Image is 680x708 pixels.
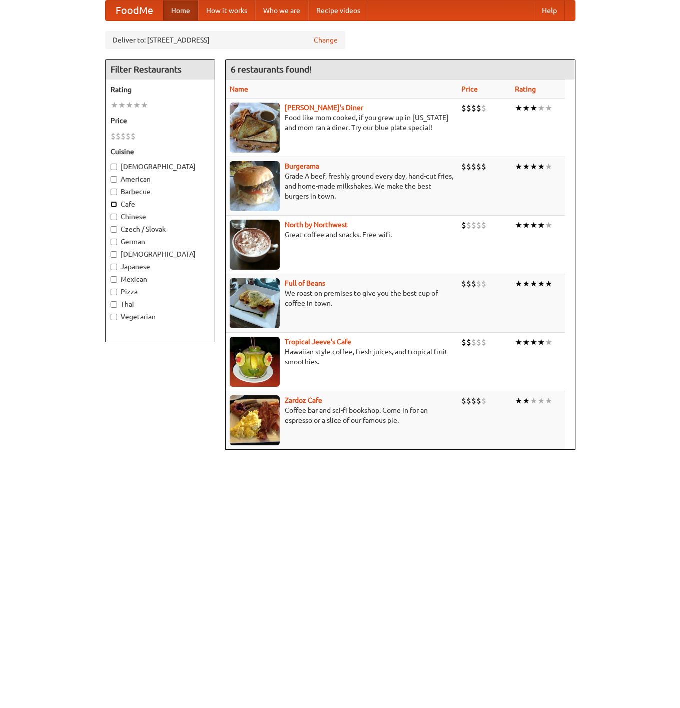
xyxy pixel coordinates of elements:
[534,1,565,21] a: Help
[515,337,522,348] li: ★
[111,312,210,322] label: Vegetarian
[476,395,481,406] li: $
[230,171,453,201] p: Grade A beef, freshly ground every day, hand-cut fries, and home-made milkshakes. We make the bes...
[230,161,280,211] img: burgerama.jpg
[231,65,312,74] ng-pluralize: 6 restaurants found!
[111,299,210,309] label: Thai
[537,103,545,114] li: ★
[522,395,530,406] li: ★
[522,278,530,289] li: ★
[111,147,210,157] h5: Cuisine
[111,224,210,234] label: Czech / Slovak
[111,264,117,270] input: Japanese
[471,278,476,289] li: $
[476,103,481,114] li: $
[466,278,471,289] li: $
[111,212,210,222] label: Chinese
[530,278,537,289] li: ★
[111,314,117,320] input: Vegetarian
[481,395,486,406] li: $
[285,396,322,404] a: Zardoz Cafe
[133,100,141,111] li: ★
[285,221,348,229] a: North by Northwest
[111,176,117,183] input: American
[118,100,126,111] li: ★
[116,131,121,142] li: $
[476,161,481,172] li: $
[466,220,471,231] li: $
[106,60,215,80] h4: Filter Restaurants
[230,347,453,367] p: Hawaiian style coffee, fresh juices, and tropical fruit smoothies.
[530,161,537,172] li: ★
[230,220,280,270] img: north.jpg
[545,395,552,406] li: ★
[471,395,476,406] li: $
[111,131,116,142] li: $
[476,220,481,231] li: $
[530,337,537,348] li: ★
[481,337,486,348] li: $
[461,337,466,348] li: $
[105,31,345,49] div: Deliver to: [STREET_ADDRESS]
[537,161,545,172] li: ★
[111,251,117,258] input: [DEMOGRAPHIC_DATA]
[466,337,471,348] li: $
[230,278,280,328] img: beans.jpg
[230,113,453,133] p: Food like mom cooked, if you grew up in [US_STATE] and mom ran a diner. Try our blue plate special!
[537,395,545,406] li: ★
[471,220,476,231] li: $
[111,287,210,297] label: Pizza
[461,278,466,289] li: $
[230,395,280,445] img: zardoz.jpg
[481,103,486,114] li: $
[230,103,280,153] img: sallys.jpg
[481,278,486,289] li: $
[126,100,133,111] li: ★
[537,220,545,231] li: ★
[537,337,545,348] li: ★
[111,262,210,272] label: Japanese
[466,103,471,114] li: $
[466,161,471,172] li: $
[522,103,530,114] li: ★
[461,103,466,114] li: $
[461,395,466,406] li: $
[111,237,210,247] label: German
[285,162,319,170] a: Burgerama
[314,35,338,45] a: Change
[466,395,471,406] li: $
[198,1,255,21] a: How it works
[537,278,545,289] li: ★
[230,85,248,93] a: Name
[111,289,117,295] input: Pizza
[126,131,131,142] li: $
[163,1,198,21] a: Home
[545,220,552,231] li: ★
[285,104,363,112] a: [PERSON_NAME]'s Diner
[471,103,476,114] li: $
[545,161,552,172] li: ★
[515,278,522,289] li: ★
[111,164,117,170] input: [DEMOGRAPHIC_DATA]
[230,288,453,308] p: We roast on premises to give you the best cup of coffee in town.
[476,337,481,348] li: $
[111,100,118,111] li: ★
[230,405,453,425] p: Coffee bar and sci-fi bookshop. Come in for an espresso or a slice of our famous pie.
[111,276,117,283] input: Mexican
[471,337,476,348] li: $
[522,220,530,231] li: ★
[545,278,552,289] li: ★
[545,337,552,348] li: ★
[230,230,453,240] p: Great coffee and snacks. Free wifi.
[111,301,117,308] input: Thai
[515,161,522,172] li: ★
[522,337,530,348] li: ★
[530,103,537,114] li: ★
[285,279,325,287] a: Full of Beans
[111,199,210,209] label: Cafe
[285,338,351,346] a: Tropical Jeeve's Cafe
